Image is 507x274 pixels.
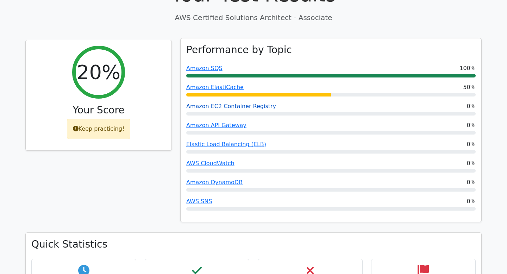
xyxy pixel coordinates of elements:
span: 0% [467,102,476,111]
span: 0% [467,121,476,130]
a: Amazon ElastiCache [186,84,244,91]
a: AWS CloudWatch [186,160,234,167]
h3: Performance by Topic [186,44,292,56]
span: 0% [467,178,476,187]
a: Amazon API Gateway [186,122,246,129]
h3: Your Score [31,104,166,116]
span: 0% [467,197,476,206]
a: AWS SNS [186,198,212,205]
h3: Quick Statistics [31,238,476,250]
span: 50% [463,83,476,92]
a: Amazon DynamoDB [186,179,243,186]
span: 0% [467,159,476,168]
span: 0% [467,140,476,149]
span: 100% [459,64,476,73]
a: Amazon EC2 Container Registry [186,103,276,110]
a: Amazon SQS [186,65,223,71]
div: Keep practicing! [67,119,131,139]
h2: 20% [77,60,120,84]
p: AWS Certified Solutions Architect - Associate [25,12,482,23]
a: Elastic Load Balancing (ELB) [186,141,266,148]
